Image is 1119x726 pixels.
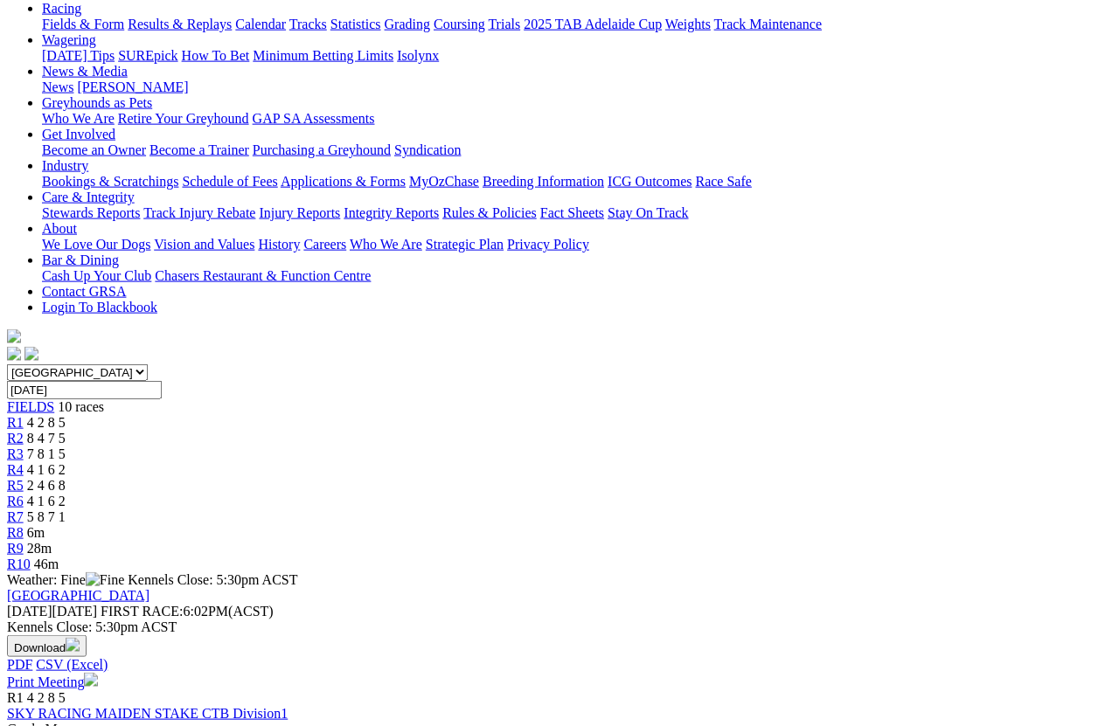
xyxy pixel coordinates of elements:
a: Trials [488,17,520,31]
a: Race Safe [695,174,751,189]
a: Bar & Dining [42,252,119,267]
a: FIELDS [7,399,54,414]
a: How To Bet [182,48,250,63]
a: Weights [665,17,711,31]
a: Become an Owner [42,142,146,157]
a: Racing [42,1,81,16]
a: Statistics [330,17,381,31]
img: printer.svg [84,673,98,687]
span: [DATE] [7,604,52,619]
a: News & Media [42,64,128,79]
span: [DATE] [7,604,97,619]
a: MyOzChase [409,174,479,189]
img: twitter.svg [24,347,38,361]
a: Strategic Plan [426,237,504,252]
span: R6 [7,494,24,508]
a: Vision and Values [154,237,254,252]
a: Care & Integrity [42,190,135,204]
img: facebook.svg [7,347,21,361]
a: PDF [7,657,32,672]
a: Wagering [42,32,96,47]
a: Greyhounds as Pets [42,95,152,110]
a: Get Involved [42,127,115,142]
a: Careers [303,237,346,252]
a: R3 [7,446,24,461]
a: Minimum Betting Limits [253,48,393,63]
a: Retire Your Greyhound [118,111,249,126]
a: Purchasing a Greyhound [253,142,391,157]
span: R1 [7,690,24,705]
a: Chasers Restaurant & Function Centre [155,268,371,283]
div: Bar & Dining [42,268,1112,284]
a: Contact GRSA [42,284,126,299]
a: R8 [7,525,24,540]
div: Wagering [42,48,1112,64]
a: Grading [385,17,430,31]
div: Industry [42,174,1112,190]
img: Fine [86,572,124,588]
a: Integrity Reports [344,205,439,220]
a: Privacy Policy [507,237,589,252]
span: Kennels Close: 5:30pm ACST [128,572,297,587]
a: Breeding Information [483,174,604,189]
span: 4 1 6 2 [27,462,66,477]
div: Greyhounds as Pets [42,111,1112,127]
a: R7 [7,509,24,524]
a: R9 [7,541,24,556]
a: We Love Our Dogs [42,237,150,252]
a: R1 [7,415,24,430]
a: SKY RACING MAIDEN STAKE CTB Division1 [7,706,288,721]
a: Fact Sheets [540,205,604,220]
span: R2 [7,431,24,446]
span: 4 1 6 2 [27,494,66,508]
img: logo-grsa-white.png [7,329,21,343]
a: Login To Blackbook [42,300,157,315]
a: [GEOGRAPHIC_DATA] [7,588,149,603]
div: About [42,237,1112,252]
div: Kennels Close: 5:30pm ACST [7,619,1112,635]
a: Syndication [394,142,461,157]
button: Download [7,635,87,657]
a: Who We Are [42,111,115,126]
span: 28m [27,541,52,556]
img: download.svg [66,638,80,652]
span: 6m [27,525,45,540]
a: Injury Reports [259,205,340,220]
span: 10 races [58,399,104,414]
div: Download [7,657,1112,673]
a: Stay On Track [608,205,688,220]
a: History [258,237,300,252]
span: 8 4 7 5 [27,431,66,446]
a: Results & Replays [128,17,232,31]
span: Weather: Fine [7,572,128,587]
a: Who We Are [350,237,422,252]
span: 5 8 7 1 [27,509,66,524]
a: R10 [7,557,31,571]
div: Get Involved [42,142,1112,158]
a: About [42,221,77,236]
a: News [42,80,73,94]
a: Rules & Policies [442,205,537,220]
a: Tracks [289,17,327,31]
span: 6:02PM(ACST) [101,604,274,619]
a: R4 [7,462,24,477]
span: FIRST RACE: [101,604,183,619]
a: GAP SA Assessments [253,111,375,126]
a: Fields & Form [42,17,124,31]
a: Become a Trainer [149,142,249,157]
a: 2025 TAB Adelaide Cup [524,17,662,31]
a: SUREpick [118,48,177,63]
a: CSV (Excel) [36,657,108,672]
a: [PERSON_NAME] [77,80,188,94]
a: Applications & Forms [281,174,406,189]
span: 4 2 8 5 [27,690,66,705]
span: 46m [34,557,59,571]
a: Industry [42,158,88,173]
